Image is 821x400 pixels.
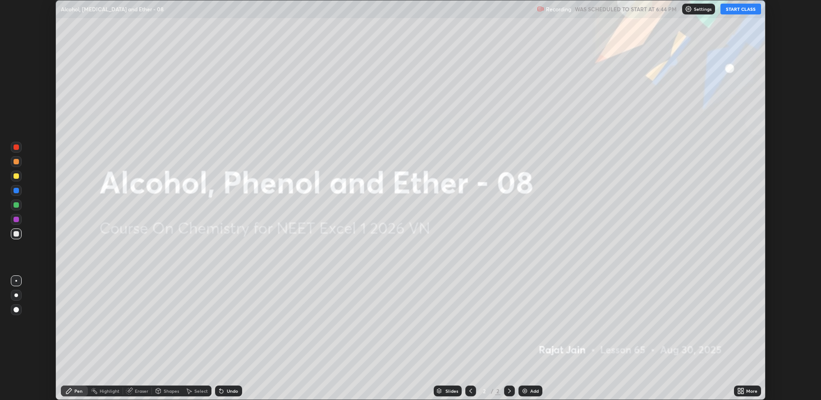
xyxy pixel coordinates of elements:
div: 2 [495,387,500,395]
div: More [746,389,757,393]
div: Add [530,389,539,393]
div: Select [194,389,208,393]
h5: WAS SCHEDULED TO START AT 6:44 PM [575,5,677,13]
div: 2 [480,388,489,394]
img: recording.375f2c34.svg [537,5,544,13]
img: add-slide-button [521,387,528,395]
div: / [491,388,493,394]
img: class-settings-icons [685,5,692,13]
button: START CLASS [720,4,761,14]
div: Shapes [164,389,179,393]
div: Eraser [135,389,148,393]
p: Settings [694,7,711,11]
div: Slides [445,389,458,393]
p: Alcohol, [MEDICAL_DATA] and Ether - 08 [61,5,164,13]
p: Recording [546,6,571,13]
div: Undo [227,389,238,393]
div: Pen [74,389,83,393]
div: Highlight [100,389,119,393]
